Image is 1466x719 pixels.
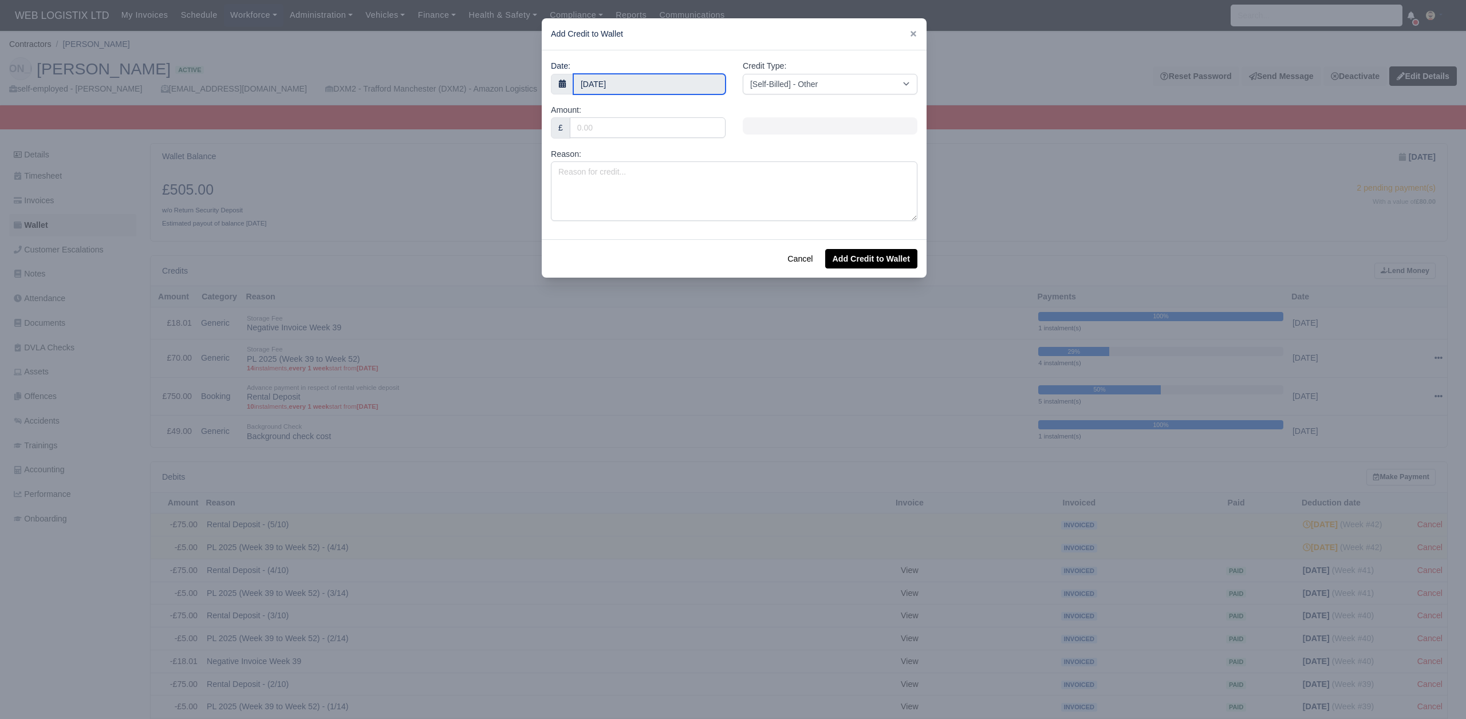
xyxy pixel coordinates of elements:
div: Add Credit to Wallet [542,18,927,50]
label: Credit Type: [743,60,786,73]
button: Cancel [780,249,820,268]
label: Reason: [551,148,581,161]
div: £ [551,117,570,138]
iframe: Chat Widget [1409,664,1466,719]
button: Add Credit to Wallet [825,249,917,268]
label: Amount: [551,104,581,117]
label: Date: [551,60,570,73]
input: 0.00 [570,117,726,138]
